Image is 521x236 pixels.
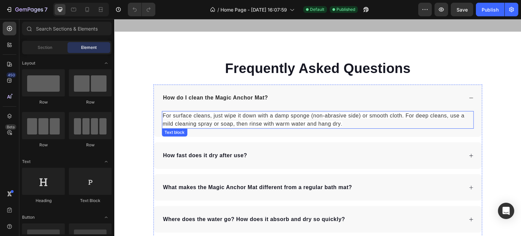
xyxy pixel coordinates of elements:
span: Toggle open [101,156,112,167]
div: Row [22,99,65,105]
span: Section [38,44,52,51]
span: . [227,102,228,108]
span: Button [22,214,35,220]
div: Row [69,142,112,148]
span: Layout [22,60,35,66]
strong: How fast does it dry after use [49,133,129,139]
div: 450 [6,72,16,78]
div: Row [22,142,65,148]
div: Open Intercom Messenger [498,203,514,219]
span: Home Page - [DATE] 16:07:59 [220,6,287,13]
div: Heading [22,198,65,204]
span: Text [22,159,31,165]
input: Search Sections & Elements [22,22,112,35]
span: ? [49,133,133,139]
span: Toggle open [101,58,112,69]
strong: Where does the water go? How does it absorb and dry so quickly [49,197,227,203]
iframe: Design area [114,19,521,236]
div: Beta [5,124,16,130]
button: Save [451,3,473,16]
p: 7 [44,5,47,14]
button: 7 [3,3,51,16]
div: Row [69,99,112,105]
div: Undo/Redo [128,3,155,16]
div: Publish [482,6,499,13]
div: Text block [49,110,72,116]
span: Toggle open [101,212,112,223]
span: Default [310,6,324,13]
span: Element [81,44,97,51]
span: ? [49,197,231,203]
span: Save [457,7,468,13]
span: / [217,6,219,13]
strong: What makes the Magic Anchor Mat different from a regular bath mat? [49,165,238,171]
span: Published [336,6,355,13]
div: Text Block [69,198,112,204]
button: Publish [476,3,504,16]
